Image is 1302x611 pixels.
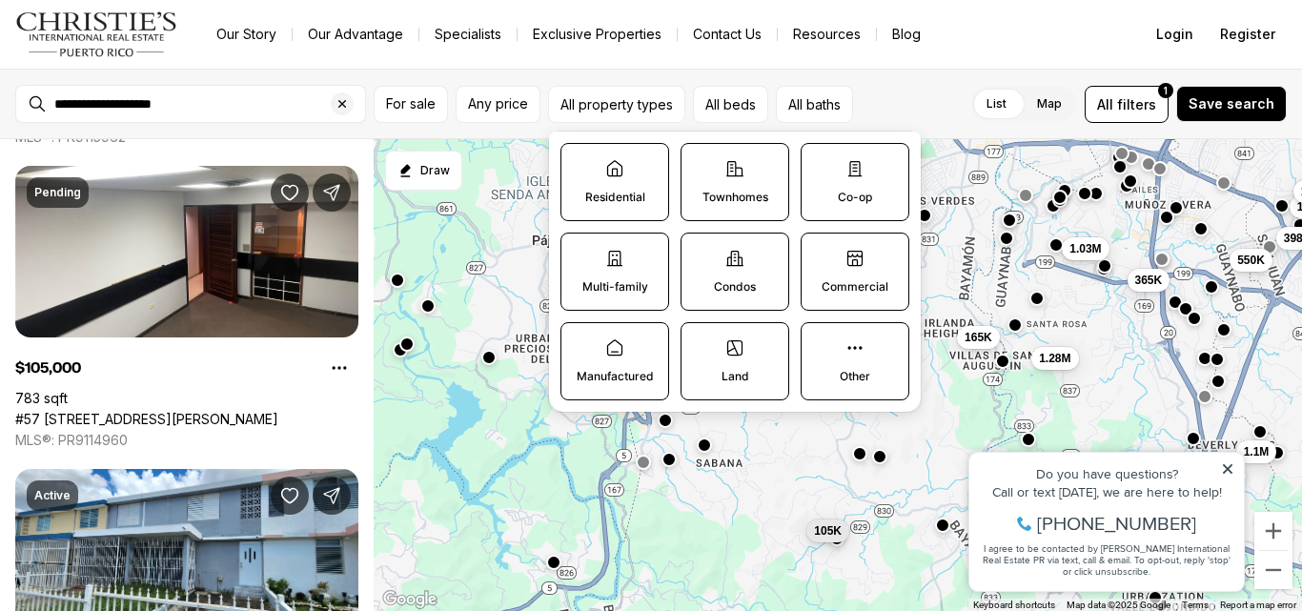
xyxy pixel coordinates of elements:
[582,279,648,295] p: Multi-family
[1039,351,1070,366] span: 1.28M
[1062,237,1109,260] button: 1.03M
[1254,551,1292,589] button: Zoom out
[1182,600,1209,610] a: Terms (opens in new tab)
[1236,440,1277,463] button: 1.1M
[678,21,777,48] button: Contact Us
[814,523,842,539] span: 105K
[15,11,178,57] img: logo
[776,86,853,123] button: All baths
[1022,87,1077,121] label: Map
[1117,94,1156,114] span: filters
[822,279,888,295] p: Commercial
[1135,273,1163,288] span: 365K
[20,43,275,56] div: Do you have questions?
[957,326,1000,349] button: 165K
[1031,347,1078,370] button: 1.28M
[271,477,309,515] button: Save Property: Urb. Irlanda Heights CALLE MIZAR
[1128,269,1170,292] button: 365K
[1230,249,1272,272] button: 550K
[840,369,870,384] p: Other
[548,86,685,123] button: All property types
[1069,241,1101,256] span: 1.03M
[313,173,351,212] button: Share Property
[1176,86,1287,122] button: Save search
[1097,94,1113,114] span: All
[1254,512,1292,550] button: Zoom in
[965,330,992,345] span: 165K
[1164,83,1168,98] span: 1
[34,488,71,503] p: Active
[971,87,1022,121] label: List
[1156,27,1193,42] span: Login
[702,190,768,205] p: Townhomes
[1244,444,1270,459] span: 1.1M
[1085,86,1169,123] button: Allfilters1
[78,90,237,109] span: [PHONE_NUMBER]
[1220,600,1296,610] a: Report a map error
[877,21,936,48] a: Blog
[456,86,540,123] button: Any price
[34,185,81,200] p: Pending
[293,21,418,48] a: Our Advantage
[271,173,309,212] button: Save Property: #57 SANTA CRUZ #207
[331,86,365,122] button: Clear search input
[320,349,358,387] button: Property options
[386,96,436,112] span: For sale
[15,411,278,428] a: #57 SANTA CRUZ #207, BAYAMON PR, 00961
[1067,600,1170,610] span: Map data ©2025 Google
[20,61,275,74] div: Call or text [DATE], we are here to help!
[585,190,645,205] p: Residential
[1209,15,1287,53] button: Register
[778,21,876,48] a: Resources
[385,151,462,191] button: Start drawing
[806,519,849,542] button: 105K
[714,279,756,295] p: Condos
[374,86,448,123] button: For sale
[577,369,654,384] p: Manufactured
[722,369,749,384] p: Land
[313,477,351,515] button: Share Property
[24,117,272,153] span: I agree to be contacted by [PERSON_NAME] International Real Estate PR via text, call & email. To ...
[693,86,768,123] button: All beds
[518,21,677,48] a: Exclusive Properties
[1189,96,1274,112] span: Save search
[468,96,528,112] span: Any price
[1237,253,1265,268] span: 550K
[201,21,292,48] a: Our Story
[419,21,517,48] a: Specialists
[1220,27,1275,42] span: Register
[1145,15,1205,53] button: Login
[838,190,872,205] p: Co-op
